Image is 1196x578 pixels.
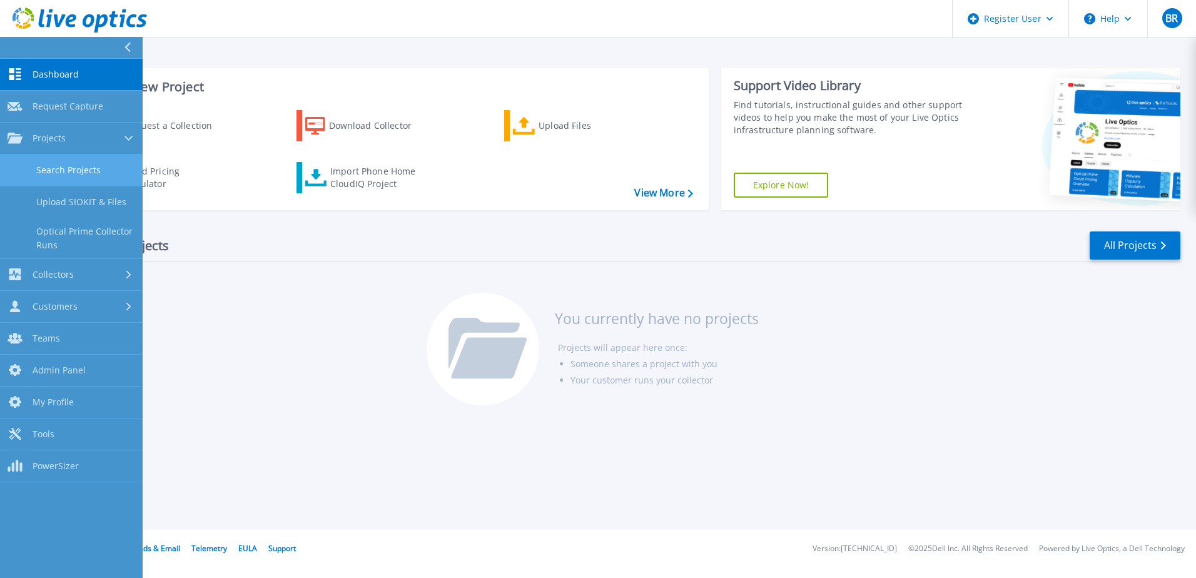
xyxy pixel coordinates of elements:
[908,545,1028,553] li: © 2025 Dell Inc. All Rights Reserved
[33,365,86,376] span: Admin Panel
[555,312,759,325] h3: You currently have no projects
[634,187,692,199] a: View More
[268,543,296,554] a: Support
[570,372,759,388] li: Your customer runs your collector
[1165,13,1178,23] span: BR
[33,397,74,408] span: My Profile
[33,333,60,344] span: Teams
[89,110,228,141] a: Request a Collection
[33,269,74,280] span: Collectors
[123,165,223,190] div: Cloud Pricing Calculator
[33,101,103,112] span: Request Capture
[138,543,180,554] a: Ads & Email
[539,113,639,138] div: Upload Files
[33,301,78,312] span: Customers
[734,99,968,136] div: Find tutorials, instructional guides and other support videos to help you make the most of your L...
[89,80,692,94] h3: Start a New Project
[33,428,54,440] span: Tools
[558,340,759,356] li: Projects will appear here once:
[33,69,79,80] span: Dashboard
[33,460,79,472] span: PowerSizer
[330,165,428,190] div: Import Phone Home CloudIQ Project
[734,173,829,198] a: Explore Now!
[296,110,436,141] a: Download Collector
[813,545,897,553] li: Version: [TECHNICAL_ID]
[1090,231,1180,260] a: All Projects
[124,113,225,138] div: Request a Collection
[329,113,429,138] div: Download Collector
[1039,545,1185,553] li: Powered by Live Optics, a Dell Technology
[734,78,968,94] div: Support Video Library
[570,356,759,372] li: Someone shares a project with you
[238,543,257,554] a: EULA
[504,110,644,141] a: Upload Files
[191,543,227,554] a: Telemetry
[89,162,228,193] a: Cloud Pricing Calculator
[33,133,66,144] span: Projects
